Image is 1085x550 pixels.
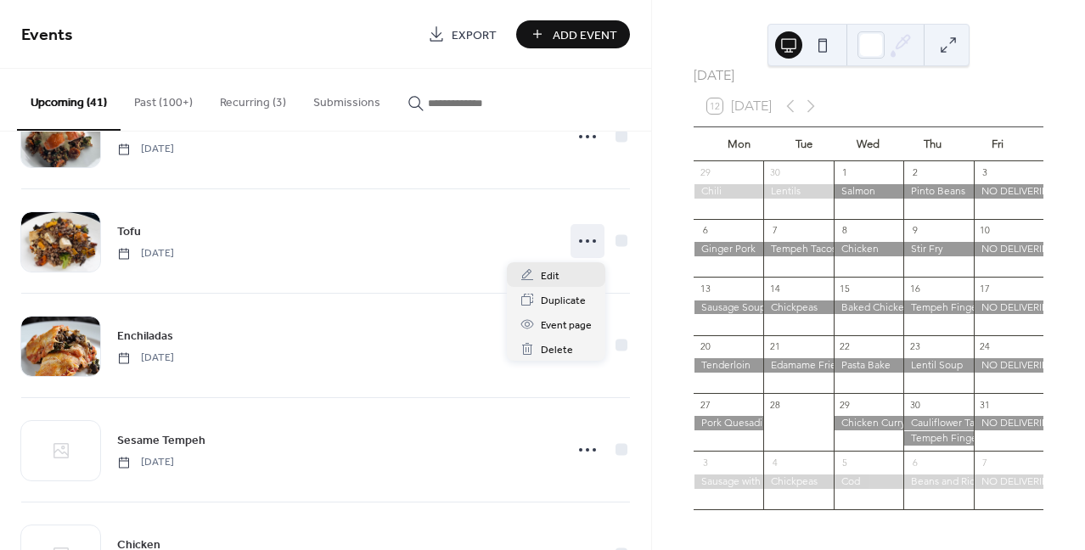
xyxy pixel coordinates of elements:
div: Edamame Fried Rice [763,358,833,373]
div: Cauliflower Tacos [903,416,973,430]
div: 31 [979,398,992,411]
div: 1 [839,166,852,179]
div: Ginger Pork [694,242,763,256]
div: 2 [908,166,921,179]
div: Mon [707,127,772,161]
div: NO DELIVERIES [974,358,1043,373]
div: Tenderloin [694,358,763,373]
div: 20 [699,340,711,353]
div: Fri [965,127,1030,161]
div: Pinto Beans [903,184,973,199]
button: Add Event [516,20,630,48]
div: Stir Fry [903,242,973,256]
div: Pork Quesadillas [694,416,763,430]
div: 13 [699,282,711,295]
span: [DATE] [117,351,174,366]
div: NO DELIVERIES [974,184,1043,199]
div: 9 [908,224,921,237]
div: 7 [979,456,992,469]
div: 3 [699,456,711,469]
div: Beans and Rice [903,474,973,489]
a: Sesame Tempeh [117,430,205,450]
span: Edit [541,267,559,285]
div: 8 [839,224,852,237]
div: NO DELIVERIES [974,242,1043,256]
div: 6 [908,456,921,469]
div: Pasta Bake [834,358,903,373]
div: Tempeh Tacos [763,242,833,256]
div: Cod [834,474,903,489]
button: Recurring (3) [206,69,300,129]
div: Tempeh Fingers [903,431,973,446]
div: 10 [979,224,992,237]
div: 6 [699,224,711,237]
div: 29 [839,398,852,411]
div: Chickpeas [763,474,833,489]
div: 30 [908,398,921,411]
a: Enchiladas [117,326,173,345]
div: Wed [836,127,901,161]
div: Chickpeas [763,300,833,315]
div: 7 [768,224,781,237]
div: 23 [908,340,921,353]
span: Tofu [117,223,141,241]
div: Baked Chicken [834,300,903,315]
button: Past (100+) [121,69,206,129]
span: Add Event [553,26,617,44]
div: 5 [839,456,852,469]
div: 27 [699,398,711,411]
div: Salmon [834,184,903,199]
div: Lentil Soup [903,358,973,373]
span: Duplicate [541,292,586,310]
div: 21 [768,340,781,353]
div: Thu [901,127,965,161]
div: NO DELIVERIES [974,416,1043,430]
span: Sesame Tempeh [117,432,205,450]
a: Tofu [117,222,141,241]
span: Delete [541,341,573,359]
button: Upcoming (41) [17,69,121,131]
a: Export [415,20,509,48]
div: Chicken Curry [834,416,903,430]
span: Export [452,26,497,44]
div: NO DELIVERIES [974,474,1043,489]
button: Submissions [300,69,394,129]
span: Events [21,19,73,52]
div: 4 [768,456,781,469]
div: Tue [772,127,836,161]
div: Tempeh Fingers [903,300,973,315]
div: 24 [979,340,992,353]
span: Event page [541,317,592,334]
span: [DATE] [117,455,174,470]
div: 17 [979,282,992,295]
div: [DATE] [694,65,1043,86]
div: Sausage Soup [694,300,763,315]
div: 15 [839,282,852,295]
div: 3 [979,166,992,179]
div: Lentils [763,184,833,199]
div: 22 [839,340,852,353]
span: [DATE] [117,142,174,157]
span: [DATE] [117,246,174,261]
span: Enchiladas [117,328,173,345]
div: Sausage with Winter Veggies [694,474,763,489]
div: 16 [908,282,921,295]
div: 28 [768,398,781,411]
div: Chili [694,184,763,199]
div: 14 [768,282,781,295]
div: NO DELIVERIES [974,300,1043,315]
div: 29 [699,166,711,179]
div: Chicken [834,242,903,256]
div: 30 [768,166,781,179]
